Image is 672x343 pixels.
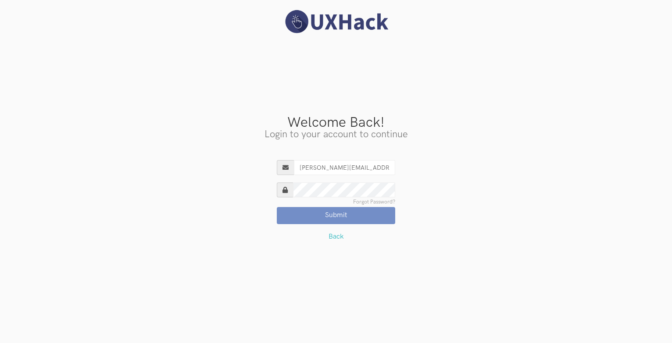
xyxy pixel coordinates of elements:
a: Back [329,232,344,241]
h3: Login to your account to continue [7,130,665,139]
button: Submit [277,207,395,224]
img: UXHack logo [281,9,391,35]
input: Forgot Password? [293,182,395,197]
h3: Welcome Back! [7,116,665,130]
a: Forgot Password? [353,200,395,205]
input: Email Address [294,160,395,175]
